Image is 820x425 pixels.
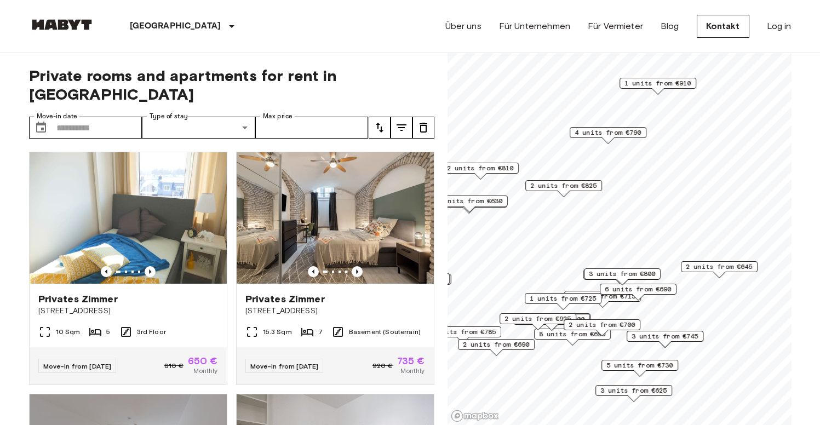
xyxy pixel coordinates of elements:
[352,266,363,277] button: Previous image
[391,117,412,139] button: tune
[564,319,640,336] div: Map marker
[600,386,667,395] span: 3 units from €625
[697,15,749,38] a: Kontakt
[429,327,496,337] span: 4 units from €785
[525,293,601,310] div: Map marker
[130,20,221,33] p: [GEOGRAPHIC_DATA]
[624,78,691,88] span: 1 units from €910
[686,262,753,272] span: 2 units from €645
[575,128,641,137] span: 4 units from €790
[681,261,758,278] div: Map marker
[56,327,81,337] span: 10 Sqm
[372,361,393,371] span: 920 €
[513,314,590,331] div: Map marker
[589,269,656,279] span: 3 units from €800
[29,66,434,104] span: Private rooms and apartments for rent in [GEOGRAPHIC_DATA]
[308,266,319,277] button: Previous image
[373,273,450,290] div: Map marker
[150,112,188,121] label: Type of stay
[583,269,660,286] div: Map marker
[564,291,641,308] div: Map marker
[500,313,576,330] div: Map marker
[38,306,218,317] span: [STREET_ADDRESS]
[627,331,703,348] div: Map marker
[245,306,425,317] span: [STREET_ADDRESS]
[504,314,571,324] span: 2 units from €925
[569,291,636,301] span: 5 units from €715
[539,329,606,339] span: 8 units from €690
[412,117,434,139] button: tune
[588,20,643,33] a: Für Vermieter
[463,340,530,349] span: 2 units from €690
[106,327,110,337] span: 5
[605,284,672,294] span: 6 units from €690
[349,327,421,337] span: Basement (Souterrain)
[193,366,217,376] span: Monthly
[632,331,698,341] span: 3 units from €745
[245,292,325,306] span: Privates Zimmer
[263,112,293,121] label: Max price
[601,360,678,377] div: Map marker
[30,152,227,284] img: Marketing picture of unit DE-02-011-001-01HF
[37,112,77,121] label: Move-in date
[534,329,611,346] div: Map marker
[29,152,227,385] a: Marketing picture of unit DE-02-011-001-01HFPrevious imagePrevious imagePrivates Zimmer[STREET_AD...
[584,268,661,285] div: Map marker
[397,356,425,366] span: 735 €
[43,362,112,370] span: Move-in from [DATE]
[442,163,519,180] div: Map marker
[447,163,514,173] span: 2 units from €810
[188,356,218,366] span: 650 €
[445,20,481,33] a: Über uns
[145,266,156,277] button: Previous image
[451,410,499,422] a: Mapbox logo
[600,284,676,301] div: Map marker
[436,196,503,206] span: 3 units from €630
[425,326,501,343] div: Map marker
[431,196,508,213] div: Map marker
[514,313,590,330] div: Map marker
[595,385,672,402] div: Map marker
[606,360,673,370] span: 5 units from €730
[525,180,602,197] div: Map marker
[570,127,646,144] div: Map marker
[499,20,570,33] a: Für Unternehmen
[370,274,451,291] div: Map marker
[767,20,792,33] a: Log in
[318,327,323,337] span: 7
[250,362,319,370] span: Move-in from [DATE]
[30,117,52,139] button: Choose date
[458,339,535,356] div: Map marker
[369,117,391,139] button: tune
[164,361,184,371] span: 810 €
[237,152,434,284] img: Marketing picture of unit DE-02-004-006-05HF
[530,181,597,191] span: 2 units from €825
[661,20,679,33] a: Blog
[620,78,696,95] div: Map marker
[518,314,585,324] span: 4 units from €800
[236,152,434,385] a: Marketing picture of unit DE-02-004-006-05HFPrevious imagePrevious imagePrivates Zimmer[STREET_AD...
[137,327,166,337] span: 3rd Floor
[569,320,635,330] span: 2 units from €700
[101,266,112,277] button: Previous image
[400,366,425,376] span: Monthly
[263,327,292,337] span: 15.3 Sqm
[29,19,95,30] img: Habyt
[530,294,597,303] span: 1 units from €725
[38,292,118,306] span: Privates Zimmer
